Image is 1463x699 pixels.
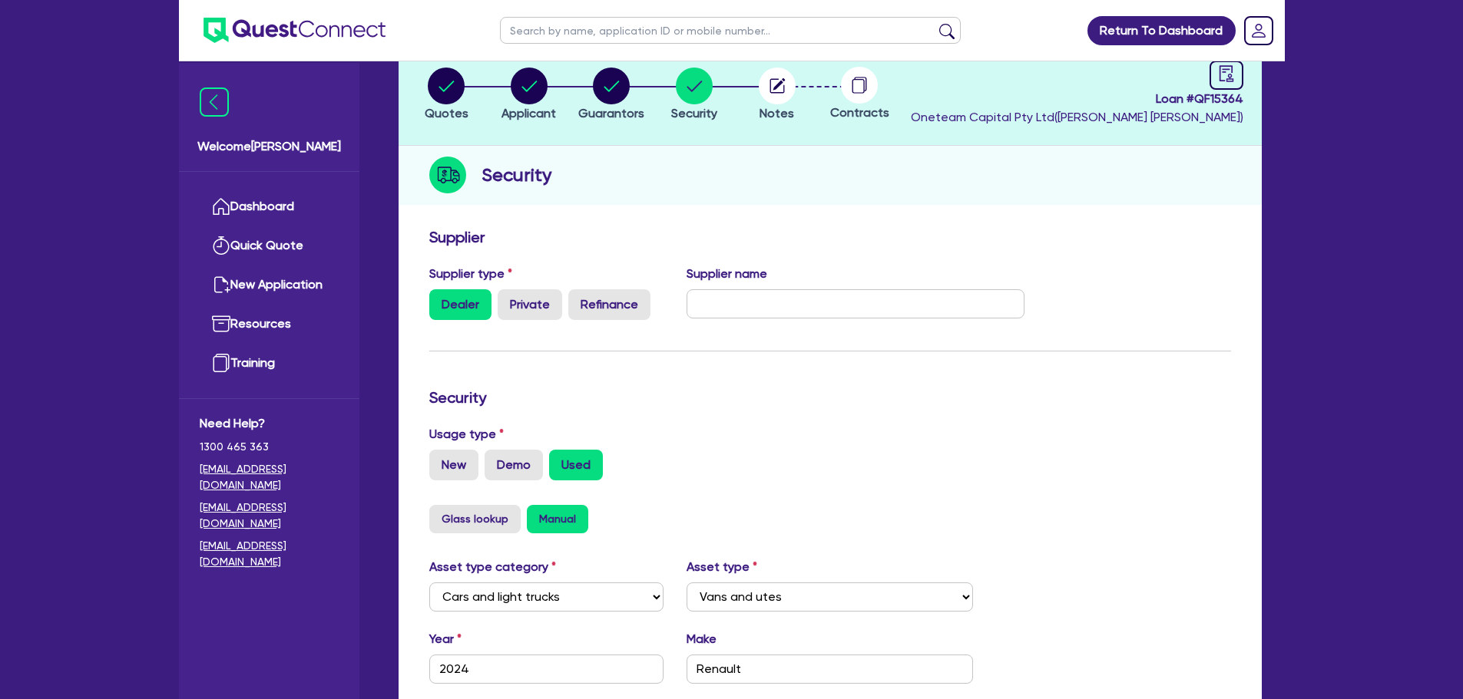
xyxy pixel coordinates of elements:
label: New [429,450,478,480]
a: [EMAIL_ADDRESS][DOMAIN_NAME] [200,538,339,570]
input: Search by name, application ID or mobile number... [500,17,961,44]
label: Year [429,630,462,648]
button: Guarantors [578,67,645,124]
label: Make [687,630,717,648]
button: Manual [527,505,588,533]
span: Security [671,106,717,120]
label: Supplier type [429,265,512,283]
a: Quick Quote [200,226,339,265]
span: Contracts [830,105,889,120]
button: Glass lookup [429,505,521,533]
button: Applicant [501,67,557,124]
span: Oneteam Capital Pty Ltd ( [PERSON_NAME] [PERSON_NAME] ) [911,110,1243,124]
span: Welcome [PERSON_NAME] [197,137,341,156]
img: new-application [212,275,230,294]
img: resources [212,315,230,333]
a: Return To Dashboard [1087,16,1236,45]
span: Loan # QF15364 [911,90,1243,108]
a: Training [200,344,339,383]
a: [EMAIL_ADDRESS][DOMAIN_NAME] [200,461,339,493]
label: Asset type [687,558,757,576]
button: Quotes [424,67,469,124]
img: step-icon [429,157,466,193]
label: Asset type category [429,558,556,576]
button: Notes [758,67,796,124]
img: icon-menu-close [200,87,229,117]
span: Applicant [501,106,556,120]
span: Need Help? [200,414,339,433]
img: quick-quote [212,236,230,255]
a: [EMAIL_ADDRESS][DOMAIN_NAME] [200,500,339,532]
label: Used [549,450,603,480]
button: Security [670,67,718,124]
img: quest-connect-logo-blue [204,18,386,43]
h3: Security [429,388,1231,407]
h2: Security [482,161,551,189]
a: Dropdown toggle [1239,11,1279,51]
label: Demo [485,450,543,480]
span: 1300 465 363 [200,439,339,455]
img: training [212,354,230,372]
label: Refinance [568,289,650,320]
label: Dealer [429,289,492,320]
label: Usage type [429,425,504,443]
label: Supplier name [687,265,767,283]
span: audit [1218,65,1235,82]
a: New Application [200,265,339,305]
a: Dashboard [200,187,339,226]
span: Guarantors [578,106,644,120]
span: Quotes [425,106,468,120]
label: Private [498,289,562,320]
h3: Supplier [429,228,1231,246]
span: Notes [760,106,794,120]
a: Resources [200,305,339,344]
